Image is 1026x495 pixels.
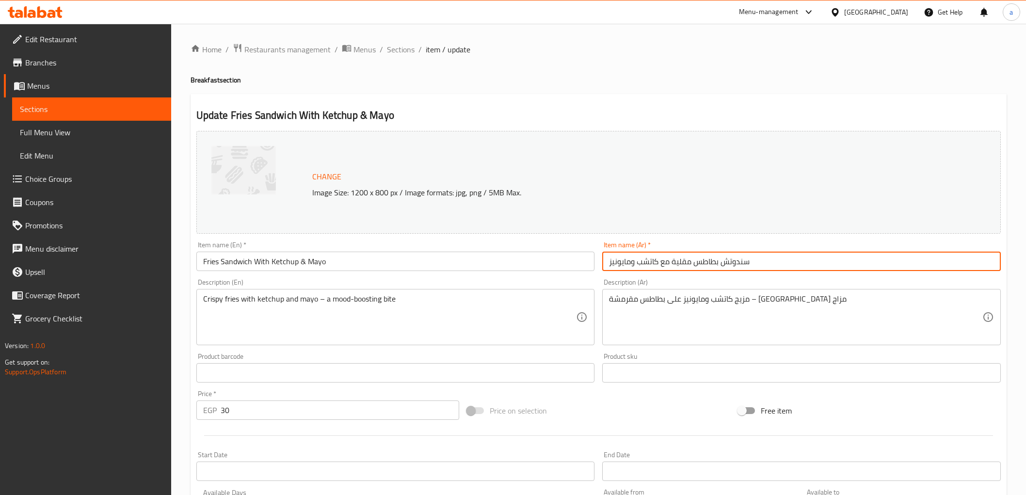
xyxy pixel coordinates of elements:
h2: Update Fries Sandwich With Ketchup & Mayo [196,108,1001,123]
a: Promotions [4,214,171,237]
nav: breadcrumb [191,43,1007,56]
h4: Breakfast section [191,75,1007,85]
span: Full Menu View [20,127,163,138]
a: Coverage Report [4,284,171,307]
span: Edit Restaurant [25,33,163,45]
a: Coupons [4,191,171,214]
textarea: مزيج كاتشب ومايونيز على بطاطس مقرمشة – [GEOGRAPHIC_DATA] مزاج [609,294,982,340]
span: Get support on: [5,356,49,368]
a: Branches [4,51,171,74]
a: Choice Groups [4,167,171,191]
li: / [335,44,338,55]
span: Choice Groups [25,173,163,185]
div: Menu-management [739,6,799,18]
a: Edit Menu [12,144,171,167]
li: / [380,44,383,55]
a: Menus [342,43,376,56]
span: Menus [353,44,376,55]
a: Support.OpsPlatform [5,366,66,378]
span: Menus [27,80,163,92]
button: Change [308,167,345,187]
input: Enter name Ar [602,252,1001,271]
span: Coupons [25,196,163,208]
span: Promotions [25,220,163,231]
a: Sections [12,97,171,121]
span: Price on selection [490,405,547,416]
span: Sections [20,103,163,115]
span: Free item [761,405,792,416]
p: EGP [203,404,217,416]
a: Restaurants management [233,43,331,56]
input: Please enter price [221,400,459,420]
input: Please enter product barcode [196,363,595,383]
a: Grocery Checklist [4,307,171,330]
span: Coverage Report [25,289,163,301]
div: [GEOGRAPHIC_DATA] [844,7,908,17]
li: / [225,44,229,55]
span: Upsell [25,266,163,278]
span: 1.0.0 [30,339,45,352]
a: Full Menu View [12,121,171,144]
img: mmw_638933906336175603 [211,146,276,194]
a: Home [191,44,222,55]
input: Enter name En [196,252,595,271]
span: Branches [25,57,163,68]
textarea: Crispy fries with ketchup and mayo – a mood-boosting bite [203,294,577,340]
a: Menu disclaimer [4,237,171,260]
p: Image Size: 1200 x 800 px / Image formats: jpg, png / 5MB Max. [308,187,889,198]
span: Version: [5,339,29,352]
a: Sections [387,44,415,55]
span: Edit Menu [20,150,163,161]
a: Menus [4,74,171,97]
span: Menu disclaimer [25,243,163,255]
a: Upsell [4,260,171,284]
li: / [418,44,422,55]
span: a [1010,7,1013,17]
span: Restaurants management [244,44,331,55]
span: Grocery Checklist [25,313,163,324]
span: item / update [426,44,470,55]
a: Edit Restaurant [4,28,171,51]
input: Please enter product sku [602,363,1001,383]
span: Change [312,170,341,184]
